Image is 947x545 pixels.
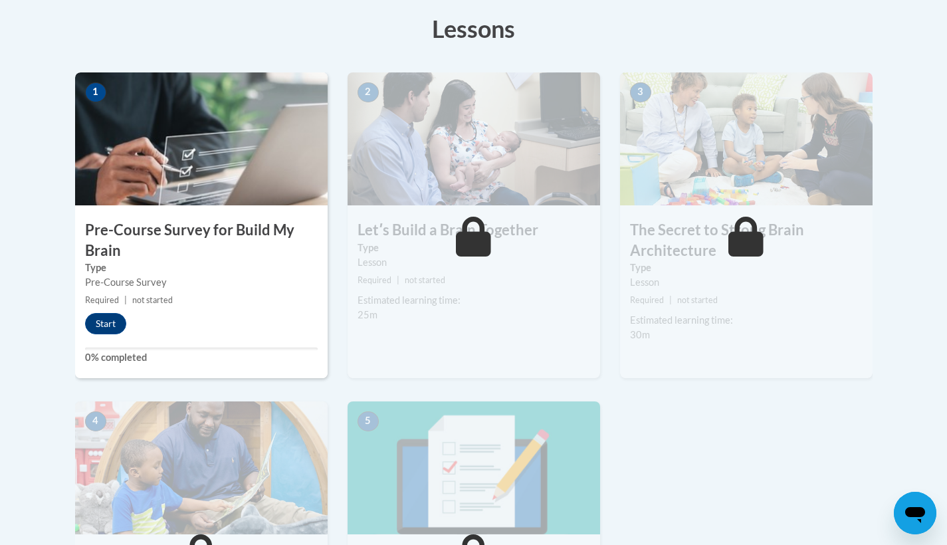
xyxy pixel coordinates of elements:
[620,72,873,205] img: Course Image
[669,295,672,305] span: |
[358,275,391,285] span: Required
[348,220,600,241] h3: Letʹs Build a Brain Together
[85,411,106,431] span: 4
[620,220,873,261] h3: The Secret to Strong Brain Architecture
[124,295,127,305] span: |
[677,295,718,305] span: not started
[358,411,379,431] span: 5
[75,12,873,45] h3: Lessons
[132,295,173,305] span: not started
[630,329,650,340] span: 30m
[630,261,863,275] label: Type
[630,82,651,102] span: 3
[85,295,119,305] span: Required
[85,350,318,365] label: 0% completed
[75,72,328,205] img: Course Image
[630,295,664,305] span: Required
[85,261,318,275] label: Type
[75,220,328,261] h3: Pre-Course Survey for Build My Brain
[630,275,863,290] div: Lesson
[358,241,590,255] label: Type
[894,492,936,534] iframe: Button to launch messaging window
[85,313,126,334] button: Start
[358,293,590,308] div: Estimated learning time:
[397,275,399,285] span: |
[85,275,318,290] div: Pre-Course Survey
[358,82,379,102] span: 2
[358,255,590,270] div: Lesson
[405,275,445,285] span: not started
[348,72,600,205] img: Course Image
[358,309,377,320] span: 25m
[348,401,600,534] img: Course Image
[630,313,863,328] div: Estimated learning time:
[85,82,106,102] span: 1
[75,401,328,534] img: Course Image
